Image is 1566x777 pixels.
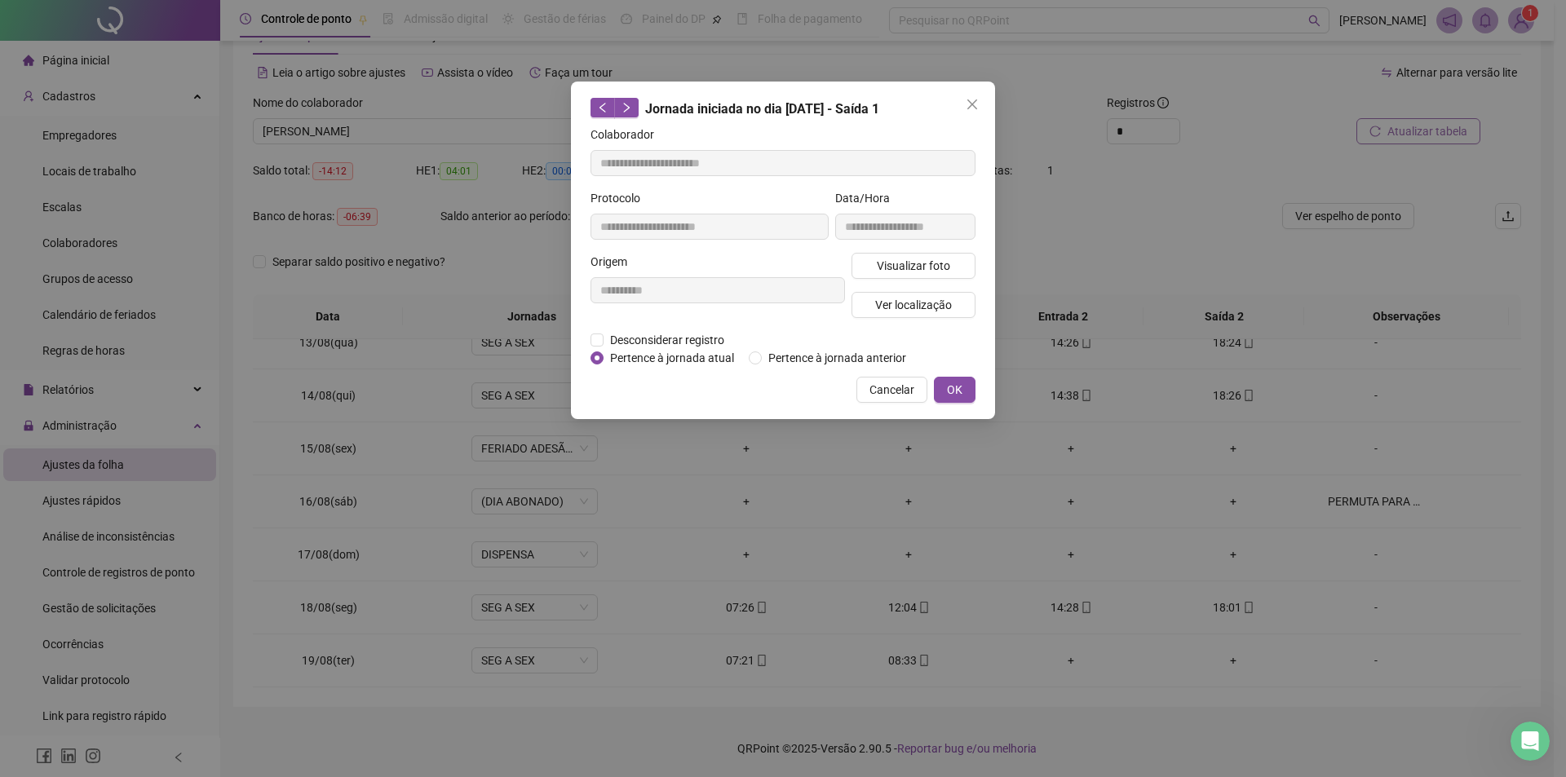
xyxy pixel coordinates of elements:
label: Protocolo [591,189,651,207]
span: Cancelar [869,381,914,399]
button: Close [959,91,985,117]
button: right [614,98,639,117]
span: OK [947,381,962,399]
button: OK [934,377,975,403]
button: Ver localização [852,292,975,318]
span: close [966,98,979,111]
button: Cancelar [856,377,927,403]
label: Origem [591,253,638,271]
span: Ver localização [875,296,952,314]
label: Data/Hora [835,189,900,207]
button: Visualizar foto [852,253,975,279]
span: Desconsiderar registro [604,331,731,349]
span: Pertence à jornada anterior [762,349,913,367]
span: right [621,102,632,113]
span: left [597,102,608,113]
iframe: Intercom live chat [1511,722,1550,761]
span: Visualizar foto [877,257,950,275]
button: left [591,98,615,117]
span: Pertence à jornada atual [604,349,741,367]
div: Jornada iniciada no dia [DATE] - Saída 1 [591,98,975,119]
label: Colaborador [591,126,665,143]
